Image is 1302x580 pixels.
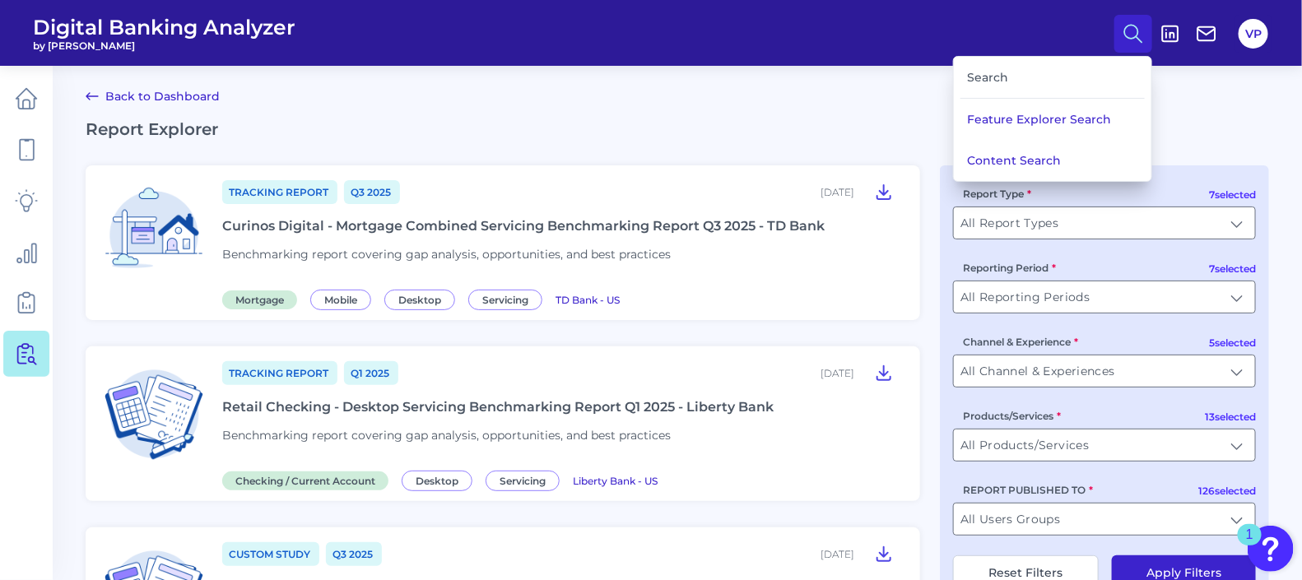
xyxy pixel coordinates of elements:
[222,247,671,262] span: Benchmarking report covering gap analysis, opportunities, and best practices
[963,410,1061,422] label: Products/Services
[954,99,1151,140] button: Feature Explorer Search
[468,290,542,310] span: Servicing
[222,542,319,566] a: Custom Study
[384,291,462,307] a: Desktop
[326,542,382,566] a: Q3 2025
[222,180,337,204] a: Tracking Report
[384,290,455,310] span: Desktop
[963,484,1093,496] label: REPORT PUBLISHED TO
[963,188,1031,200] label: Report Type
[33,15,295,39] span: Digital Banking Analyzer
[222,472,395,488] a: Checking / Current Account
[33,39,295,52] span: by [PERSON_NAME]
[99,179,209,289] img: Mortgage
[821,186,854,198] div: [DATE]
[1246,535,1253,556] div: 1
[222,218,825,234] div: Curinos Digital - Mortgage Combined Servicing Benchmarking Report Q3 2025 - TD Bank
[222,361,337,385] a: Tracking Report
[222,399,774,415] div: Retail Checking - Desktop Servicing Benchmarking Report Q1 2025 - Liberty Bank
[344,180,400,204] a: Q3 2025
[556,291,620,307] a: TD Bank - US
[573,475,658,487] span: Liberty Bank - US
[344,361,398,385] a: Q1 2025
[402,471,472,491] span: Desktop
[86,119,1269,139] h2: Report Explorer
[821,367,854,379] div: [DATE]
[960,57,1145,99] div: Search
[468,291,549,307] a: Servicing
[222,291,304,307] a: Mortgage
[556,294,620,306] span: TD Bank - US
[573,472,658,488] a: Liberty Bank - US
[1239,19,1268,49] button: VP
[1248,526,1294,572] button: Open Resource Center, 1 new notification
[310,290,371,310] span: Mobile
[963,336,1078,348] label: Channel & Experience
[867,360,900,386] button: Retail Checking - Desktop Servicing Benchmarking Report Q1 2025 - Liberty Bank
[867,179,900,205] button: Curinos Digital - Mortgage Combined Servicing Benchmarking Report Q3 2025 - TD Bank
[99,360,209,470] img: Checking / Current Account
[222,290,297,309] span: Mortgage
[486,472,566,488] a: Servicing
[954,140,1151,181] button: Content Search
[402,472,479,488] a: Desktop
[486,471,560,491] span: Servicing
[963,262,1056,274] label: Reporting Period
[86,86,220,106] a: Back to Dashboard
[222,428,671,443] span: Benchmarking report covering gap analysis, opportunities, and best practices
[222,471,388,490] span: Checking / Current Account
[821,548,854,560] div: [DATE]
[310,291,378,307] a: Mobile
